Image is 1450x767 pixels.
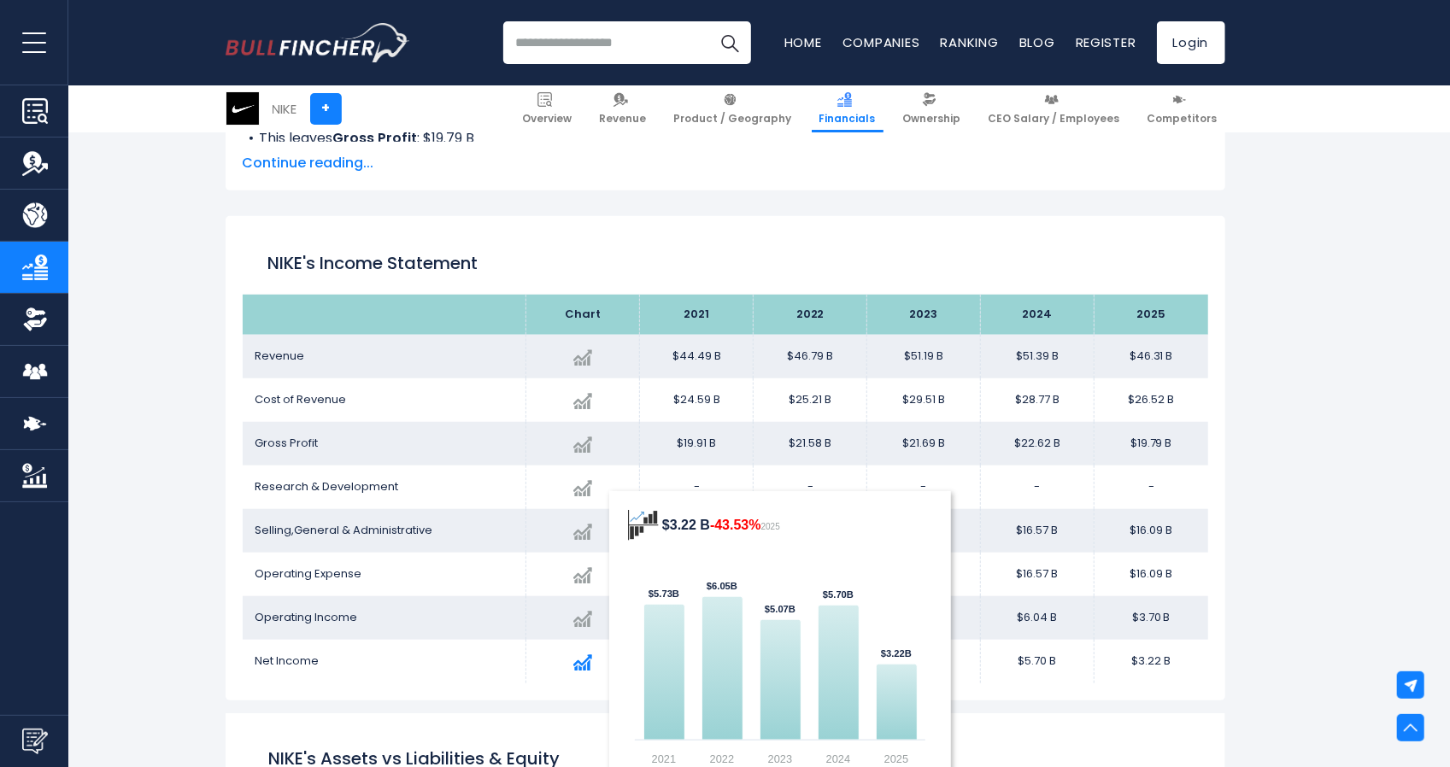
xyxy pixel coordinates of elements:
td: - [754,465,867,509]
li: This leaves : $19.79 B [243,128,1208,149]
td: $16.57 B [981,509,1095,553]
h1: NIKE's Income Statement [268,250,1183,276]
span: Gross Profit [255,435,319,451]
th: Chart [526,295,640,335]
span: Cost of Revenue [255,391,347,407]
td: - [640,465,754,509]
span: Financials [819,112,876,126]
text: 2022 [710,752,734,765]
text: $5.70B [823,589,854,600]
img: Ownership [22,307,48,332]
td: $16.57 B [981,553,1095,596]
a: Product / Geography [666,85,800,132]
td: $19.91 B [640,422,754,465]
td: $29.51 B [867,378,981,422]
td: $46.79 B [754,335,867,378]
tspan: 2025 [761,522,781,531]
span: Revenue [600,112,647,126]
td: $5.70 B [981,640,1095,683]
td: $6.04 B [981,596,1095,640]
span: Ownership [903,112,961,126]
td: $16.09 B [1095,553,1208,596]
td: $3.22 B [1095,640,1208,683]
td: $21.58 B [754,422,867,465]
th: 2025 [1095,295,1208,335]
span: Selling,General & Administrative [255,522,433,538]
td: $25.21 B [754,378,867,422]
td: - [867,465,981,509]
a: Blog [1019,33,1055,51]
td: - [1095,465,1208,509]
img: NKE logo [226,92,259,125]
text: 2021 [652,752,676,765]
td: $46.31 B [1095,335,1208,378]
a: CEO Salary / Employees [981,85,1128,132]
th: 2022 [754,295,867,335]
span: Overview [523,112,572,126]
a: Home [784,33,822,51]
div: NIKE [273,99,297,119]
img: Bullfincher logo [226,23,410,62]
span: Continue reading... [243,153,1208,173]
a: Go to homepage [226,23,409,62]
td: $22.62 B [981,422,1095,465]
th: 2023 [867,295,981,335]
td: $44.49 B [640,335,754,378]
button: Search [708,21,751,64]
text: 2023 [768,752,792,765]
text: $3.22B [881,648,912,659]
span: Competitors [1148,112,1218,126]
a: Revenue [592,85,655,132]
tspan: $3.22 B [662,518,761,532]
td: $21.69 B [867,422,981,465]
td: $26.52 B [1095,378,1208,422]
th: 2024 [981,295,1095,335]
text: $6.05B [707,581,737,591]
span: Net Income [255,653,320,669]
td: $51.39 B [981,335,1095,378]
a: Ownership [895,85,969,132]
a: + [310,93,342,125]
a: Ranking [941,33,999,51]
a: Overview [515,85,580,132]
tspan: -43.53% [710,518,761,532]
a: Companies [842,33,920,51]
text: $5.73B [649,588,679,599]
td: $16.09 B [1095,509,1208,553]
td: $3.70 B [1095,596,1208,640]
td: $51.19 B [867,335,981,378]
a: Login [1157,21,1225,64]
td: $24.59 B [640,378,754,422]
td: $19.79 B [1095,422,1208,465]
span: Operating Expense [255,565,362,582]
text: $5.07B [765,604,795,614]
span: Revenue [255,348,305,364]
text: 2025 [884,752,908,765]
a: Register [1076,33,1136,51]
td: $28.77 B [981,378,1095,422]
span: Operating Income [255,609,358,625]
a: Financials [812,85,884,132]
a: Competitors [1140,85,1225,132]
th: 2021 [640,295,754,335]
td: - [981,465,1095,509]
text: 2024 [826,752,850,765]
span: Product / Geography [674,112,792,126]
b: Gross Profit [333,128,418,148]
span: CEO Salary / Employees [989,112,1120,126]
span: Research & Development [255,478,399,495]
